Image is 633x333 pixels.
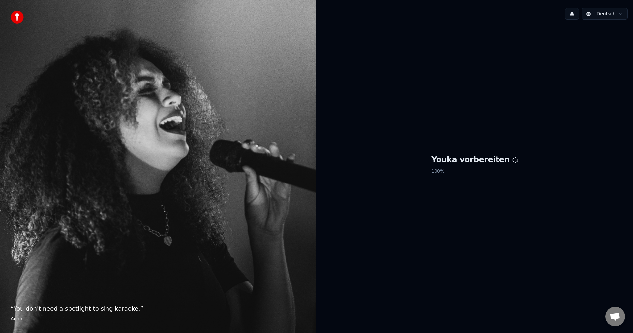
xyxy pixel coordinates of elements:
a: Chat öffnen [605,307,625,326]
p: 100 % [431,165,518,177]
footer: Anon [11,316,306,322]
h1: Youka vorbereiten [431,155,518,165]
img: youka [11,11,24,24]
p: “ You don't need a spotlight to sing karaoke. ” [11,304,306,313]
